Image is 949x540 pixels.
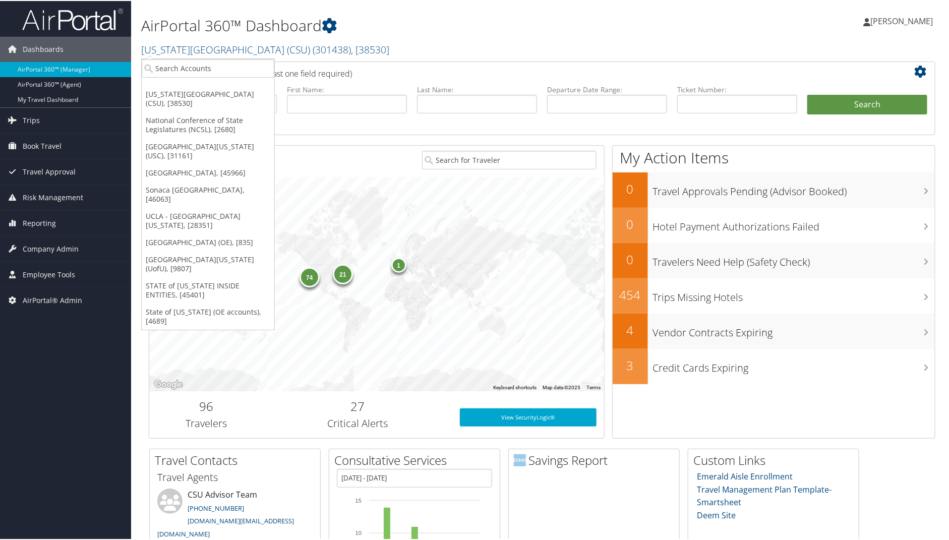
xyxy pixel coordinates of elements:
[270,397,445,414] h2: 27
[23,210,56,235] span: Reporting
[300,266,320,286] div: 74
[653,178,935,198] h3: Travel Approvals Pending (Advisor Booked)
[677,84,797,94] label: Ticket Number:
[152,377,185,390] img: Google
[142,111,274,137] a: National Conference of State Legislatures (NCSL), [2680]
[422,150,597,168] input: Search for Traveler
[613,179,648,197] h2: 0
[142,303,274,329] a: State of [US_STATE] (OE accounts), [4689]
[613,356,648,373] h2: 3
[613,348,935,383] a: 3Credit Cards Expiring
[142,181,274,207] a: Sonaca [GEOGRAPHIC_DATA], [46063]
[391,256,406,271] div: 1
[351,42,389,55] span: , [ 38530 ]
[155,451,320,468] h2: Travel Contacts
[23,235,79,261] span: Company Admin
[697,509,736,520] a: Deem Site
[807,94,927,114] button: Search
[287,84,407,94] label: First Name:
[355,529,362,535] tspan: 10
[613,321,648,338] h2: 4
[587,384,601,389] a: Terms (opens in new tab)
[355,497,362,503] tspan: 15
[157,415,255,430] h3: Travelers
[613,215,648,232] h2: 0
[613,242,935,277] a: 0Travelers Need Help (Safety Check)
[23,261,75,286] span: Employee Tools
[693,451,859,468] h2: Custom Links
[653,355,935,374] h3: Credit Cards Expiring
[142,85,274,111] a: [US_STATE][GEOGRAPHIC_DATA] (CSU), [38530]
[23,36,64,61] span: Dashboards
[142,163,274,181] a: [GEOGRAPHIC_DATA], [45966]
[613,313,935,348] a: 4Vendor Contracts Expiring
[142,137,274,163] a: [GEOGRAPHIC_DATA][US_STATE] (USC), [31161]
[23,158,76,184] span: Travel Approval
[142,276,274,303] a: STATE of [US_STATE] INSIDE ENTITIES, [45401]
[613,171,935,207] a: 0Travel Approvals Pending (Advisor Booked)
[613,207,935,242] a: 0Hotel Payment Authorizations Failed
[697,470,793,481] a: Emerald Aisle Enrollment
[256,67,352,78] span: (at least one field required)
[270,415,445,430] h3: Critical Alerts
[870,15,933,26] span: [PERSON_NAME]
[142,250,274,276] a: [GEOGRAPHIC_DATA][US_STATE] (UofU), [9807]
[152,377,185,390] a: Open this area in Google Maps (opens a new window)
[313,42,351,55] span: ( 301438 )
[142,207,274,233] a: UCLA - [GEOGRAPHIC_DATA][US_STATE], [28351]
[23,287,82,312] span: AirPortal® Admin
[494,383,537,390] button: Keyboard shortcuts
[417,84,537,94] label: Last Name:
[653,320,935,339] h3: Vendor Contracts Expiring
[460,407,597,426] a: View SecurityLogic®
[613,146,935,167] h1: My Action Items
[613,285,648,303] h2: 454
[653,249,935,268] h3: Travelers Need Help (Safety Check)
[157,63,862,80] h2: Airtinerary Lookup
[23,133,62,158] span: Book Travel
[141,42,389,55] a: [US_STATE][GEOGRAPHIC_DATA] (CSU)
[157,515,294,537] a: [DOMAIN_NAME][EMAIL_ADDRESS][DOMAIN_NAME]
[613,277,935,313] a: 454Trips Missing Hotels
[333,263,353,283] div: 21
[543,384,581,389] span: Map data ©2025
[334,451,500,468] h2: Consultative Services
[653,284,935,304] h3: Trips Missing Hotels
[188,503,244,512] a: [PHONE_NUMBER]
[514,451,679,468] h2: Savings Report
[157,469,313,484] h3: Travel Agents
[697,483,832,507] a: Travel Management Plan Template- Smartsheet
[23,184,83,209] span: Risk Management
[863,5,943,35] a: [PERSON_NAME]
[547,84,667,94] label: Departure Date Range:
[157,397,255,414] h2: 96
[514,453,526,465] img: domo-logo.png
[653,214,935,233] h3: Hotel Payment Authorizations Failed
[23,107,40,132] span: Trips
[142,58,274,77] input: Search Accounts
[22,7,123,30] img: airportal-logo.png
[141,14,676,35] h1: AirPortal 360™ Dashboard
[613,250,648,267] h2: 0
[142,233,274,250] a: [GEOGRAPHIC_DATA] (OE), [835]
